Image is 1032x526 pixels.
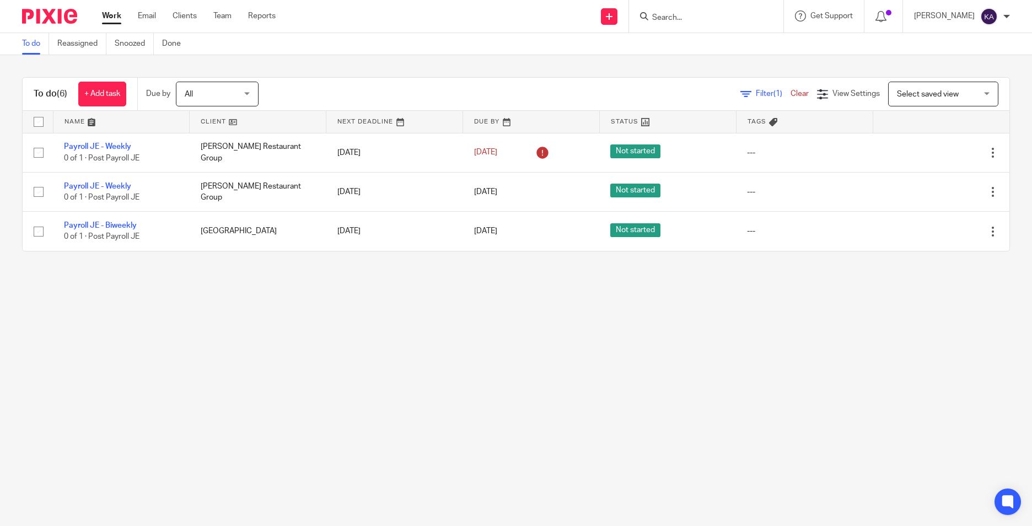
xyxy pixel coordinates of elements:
[897,90,959,98] span: Select saved view
[756,90,791,98] span: Filter
[747,147,862,158] div: ---
[57,89,67,98] span: (6)
[173,10,197,22] a: Clients
[34,88,67,100] h1: To do
[102,10,121,22] a: Work
[146,88,170,99] p: Due by
[22,9,77,24] img: Pixie
[832,90,880,98] span: View Settings
[791,90,809,98] a: Clear
[248,10,276,22] a: Reports
[610,184,660,197] span: Not started
[213,10,232,22] a: Team
[748,119,766,125] span: Tags
[64,194,139,201] span: 0 of 1 · Post Payroll JE
[474,149,497,157] span: [DATE]
[190,212,326,251] td: [GEOGRAPHIC_DATA]
[64,183,131,190] a: Payroll JE - Weekly
[747,226,862,237] div: ---
[747,186,862,197] div: ---
[115,33,154,55] a: Snoozed
[57,33,106,55] a: Reassigned
[326,133,463,172] td: [DATE]
[326,212,463,251] td: [DATE]
[773,90,782,98] span: (1)
[78,82,126,106] a: + Add task
[64,222,137,229] a: Payroll JE - Biweekly
[190,172,326,211] td: [PERSON_NAME] Restaurant Group
[138,10,156,22] a: Email
[64,233,139,241] span: 0 of 1 · Post Payroll JE
[190,133,326,172] td: [PERSON_NAME] Restaurant Group
[64,143,131,151] a: Payroll JE - Weekly
[610,223,660,237] span: Not started
[326,172,463,211] td: [DATE]
[610,144,660,158] span: Not started
[64,154,139,162] span: 0 of 1 · Post Payroll JE
[474,188,497,196] span: [DATE]
[474,227,497,235] span: [DATE]
[162,33,189,55] a: Done
[980,8,998,25] img: svg%3E
[185,90,193,98] span: All
[22,33,49,55] a: To do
